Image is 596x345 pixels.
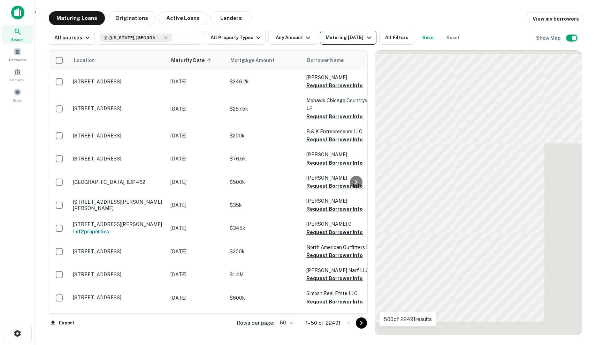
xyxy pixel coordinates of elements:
p: $287.5k [230,105,299,113]
p: [STREET_ADDRESS][PERSON_NAME][PERSON_NAME] [73,199,163,211]
p: [STREET_ADDRESS] [73,156,163,162]
p: [PERSON_NAME] [306,74,376,81]
span: [US_STATE], [GEOGRAPHIC_DATA] [109,35,162,41]
p: [DATE] [170,78,223,85]
p: North American Outfitters INC [306,243,376,251]
div: Maturing [DATE] [326,33,373,42]
a: Borrowers [2,45,33,64]
p: B & K Entrepreneurs LLC [306,128,376,135]
button: Request Borrower Info [306,298,363,306]
th: Borrower Name [303,51,380,70]
p: [STREET_ADDRESS] [73,271,163,278]
p: 1–50 of 22491 [306,319,341,327]
span: Borrower Name [307,56,344,65]
a: Contacts [2,65,33,84]
button: All Property Types [205,31,266,45]
p: [STREET_ADDRESS] [73,294,163,301]
p: [STREET_ADDRESS] [73,105,163,112]
p: [STREET_ADDRESS] [73,133,163,139]
h6: 1 of 2 properties [73,228,163,235]
p: [PERSON_NAME] [306,313,376,321]
p: [DATE] [170,155,223,163]
div: All sources [54,33,92,42]
th: Maturity Date [167,51,226,70]
button: Any Amount [268,31,317,45]
p: [PERSON_NAME] Narf LLC [306,267,376,274]
p: [DATE] [170,248,223,255]
p: [PERSON_NAME] G [306,220,376,228]
div: 50 [277,318,295,328]
p: $200k [230,132,299,140]
button: Reset [442,31,464,45]
p: $500k [230,178,299,186]
button: Lenders [210,11,252,25]
p: Rows per page: [237,319,274,327]
a: Saved [2,85,33,104]
p: Mohawk Chicago Countryside LP [306,97,376,112]
p: $1.4M [230,271,299,278]
p: $345k [230,224,299,232]
p: $35k [230,201,299,209]
p: [PERSON_NAME] [306,174,376,182]
p: [GEOGRAPHIC_DATA], IL61462 [73,179,163,185]
p: [PERSON_NAME] [306,197,376,205]
button: Request Borrower Info [306,251,363,260]
span: Search [11,37,24,42]
a: Search [2,25,33,44]
p: [STREET_ADDRESS] [73,78,163,85]
p: [DATE] [170,201,223,209]
button: Maturing Loans [49,11,105,25]
span: Contacts [10,77,24,83]
div: 0 0 [375,51,582,335]
button: All sources [49,31,95,45]
p: [DATE] [170,224,223,232]
iframe: Chat Widget [561,289,596,323]
button: All Filters [379,31,414,45]
h6: Show Map [536,34,562,42]
p: [DATE] [170,271,223,278]
button: Save your search to get updates of matches that match your search criteria. [417,31,439,45]
button: Request Borrower Info [306,81,363,90]
a: View my borrowers [527,13,582,25]
button: Active Loans [159,11,207,25]
p: [DATE] [170,105,223,113]
span: Location [74,56,95,65]
button: Maturing [DATE] [320,31,376,45]
p: Simosn Real Etste LLC [306,290,376,297]
span: Mortgage Amount [230,56,283,65]
p: $246.2k [230,78,299,85]
p: $76.5k [230,155,299,163]
p: $600k [230,294,299,302]
button: Request Borrower Info [306,205,363,213]
p: [PERSON_NAME] [306,151,376,158]
p: [STREET_ADDRESS][PERSON_NAME] [73,221,163,227]
p: [DATE] [170,132,223,140]
button: Request Borrower Info [306,159,363,167]
p: [DATE] [170,294,223,302]
button: Request Borrower Info [306,135,363,144]
span: Borrowers [9,57,26,62]
th: Location [69,51,167,70]
th: Mortgage Amount [226,51,303,70]
p: [DATE] [170,178,223,186]
p: 500 of 22491 results [384,315,432,323]
p: $200k [230,248,299,255]
p: [STREET_ADDRESS] [73,248,163,255]
button: Request Borrower Info [306,182,363,190]
button: Go to next page [356,317,367,329]
span: Maturity Date [171,56,214,65]
button: Export [49,318,76,328]
button: Originations [108,11,156,25]
button: Request Borrower Info [306,228,363,237]
button: Request Borrower Info [306,112,363,121]
img: capitalize-icon.png [11,6,24,20]
button: Request Borrower Info [306,274,363,283]
span: Saved [13,97,23,103]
